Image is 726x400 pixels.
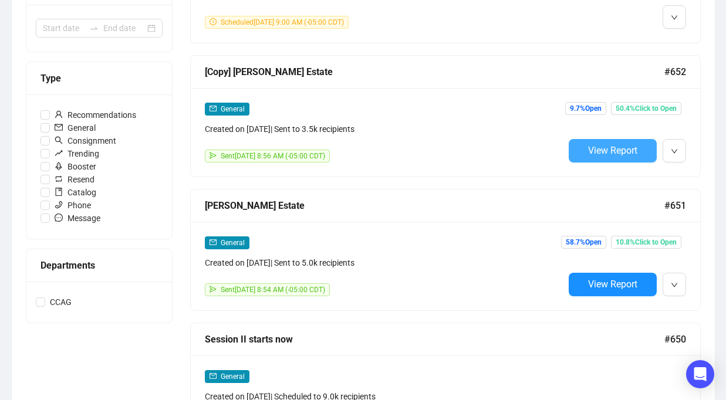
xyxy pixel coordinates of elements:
[664,198,686,213] span: #651
[664,65,686,79] span: #652
[664,332,686,347] span: #650
[50,199,96,212] span: Phone
[55,188,63,196] span: book
[611,102,681,115] span: 50.4% Click to Open
[569,139,657,162] button: View Report
[205,256,564,269] div: Created on [DATE] | Sent to 5.0k recipients
[40,258,158,273] div: Departments
[55,123,63,131] span: mail
[50,212,105,225] span: Message
[55,201,63,209] span: phone
[50,186,101,199] span: Catalog
[569,273,657,296] button: View Report
[50,173,99,186] span: Resend
[221,152,325,160] span: Sent [DATE] 8:56 AM (-05:00 CDT)
[50,109,141,121] span: Recommendations
[103,22,145,35] input: End date
[221,18,344,26] span: Scheduled [DATE] 9:00 AM (-05:00 CDT)
[55,162,63,170] span: rocket
[190,189,701,311] a: [PERSON_NAME] Estate#651mailGeneralCreated on [DATE]| Sent to 5.0k recipientssendSent[DATE] 8:54 ...
[205,332,664,347] div: Session II starts now
[210,105,217,112] span: mail
[671,148,678,155] span: down
[210,372,217,379] span: mail
[43,22,85,35] input: Start date
[221,239,245,247] span: General
[210,18,217,25] span: clock-circle
[611,236,681,249] span: 10.8% Click to Open
[55,149,63,157] span: rise
[205,65,664,79] div: [Copy] [PERSON_NAME] Estate
[221,286,325,294] span: Sent [DATE] 8:54 AM (-05:00 CDT)
[210,152,217,159] span: send
[561,236,606,249] span: 58.7% Open
[221,372,245,381] span: General
[588,145,637,156] span: View Report
[45,296,76,309] span: CCAG
[50,160,101,173] span: Booster
[50,134,121,147] span: Consignment
[89,23,99,33] span: to
[205,123,564,135] div: Created on [DATE] | Sent to 3.5k recipients
[671,14,678,21] span: down
[210,286,217,293] span: send
[50,121,100,134] span: General
[55,136,63,144] span: search
[55,213,63,222] span: message
[221,105,245,113] span: General
[89,23,99,33] span: swap-right
[671,282,678,289] span: down
[205,198,664,213] div: [PERSON_NAME] Estate
[55,110,63,118] span: user
[190,55,701,177] a: [Copy] [PERSON_NAME] Estate#652mailGeneralCreated on [DATE]| Sent to 3.5k recipientssendSent[DATE...
[40,71,158,86] div: Type
[50,147,104,160] span: Trending
[55,175,63,183] span: retweet
[565,102,606,115] span: 9.7% Open
[686,360,714,388] div: Open Intercom Messenger
[210,239,217,246] span: mail
[588,279,637,290] span: View Report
